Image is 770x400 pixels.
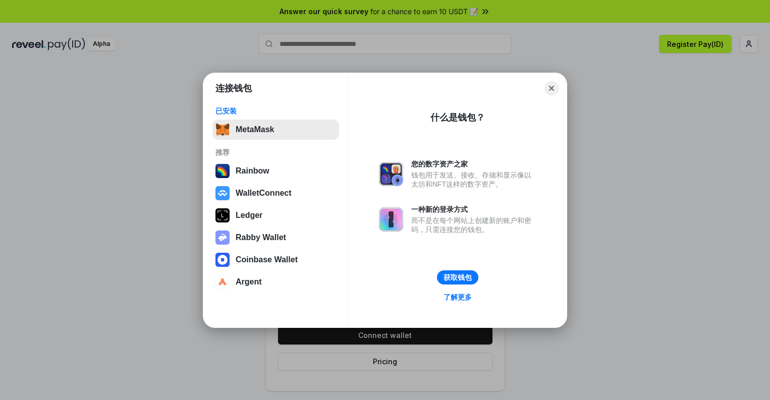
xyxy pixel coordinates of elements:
button: Close [544,81,559,95]
button: 获取钱包 [437,270,478,284]
button: Ledger [212,205,339,225]
button: Rainbow [212,161,339,181]
button: WalletConnect [212,183,339,203]
div: 推荐 [215,148,336,157]
div: 您的数字资产之家 [411,159,536,168]
img: svg+xml,%3Csvg%20width%3D%2228%22%20height%3D%2228%22%20viewBox%3D%220%200%2028%2028%22%20fill%3D... [215,275,230,289]
div: 已安装 [215,106,336,116]
div: WalletConnect [236,189,292,198]
img: svg+xml,%3Csvg%20xmlns%3D%22http%3A%2F%2Fwww.w3.org%2F2000%2Fsvg%22%20fill%3D%22none%22%20viewBox... [379,162,403,186]
img: svg+xml,%3Csvg%20xmlns%3D%22http%3A%2F%2Fwww.w3.org%2F2000%2Fsvg%22%20width%3D%2228%22%20height%3... [215,208,230,222]
div: Argent [236,277,262,287]
img: svg+xml,%3Csvg%20width%3D%22120%22%20height%3D%22120%22%20viewBox%3D%220%200%20120%20120%22%20fil... [215,164,230,178]
button: Argent [212,272,339,292]
img: svg+xml,%3Csvg%20width%3D%2228%22%20height%3D%2228%22%20viewBox%3D%220%200%2028%2028%22%20fill%3D... [215,186,230,200]
div: 一种新的登录方式 [411,205,536,214]
button: MetaMask [212,120,339,140]
img: svg+xml,%3Csvg%20width%3D%2228%22%20height%3D%2228%22%20viewBox%3D%220%200%2028%2028%22%20fill%3D... [215,253,230,267]
div: Ledger [236,211,262,220]
img: svg+xml,%3Csvg%20fill%3D%22none%22%20height%3D%2233%22%20viewBox%3D%220%200%2035%2033%22%20width%... [215,123,230,137]
div: Coinbase Wallet [236,255,298,264]
button: Coinbase Wallet [212,250,339,270]
a: 了解更多 [437,291,478,304]
img: svg+xml,%3Csvg%20xmlns%3D%22http%3A%2F%2Fwww.w3.org%2F2000%2Fsvg%22%20fill%3D%22none%22%20viewBox... [215,231,230,245]
div: 了解更多 [444,293,472,302]
div: MetaMask [236,125,274,134]
div: Rainbow [236,166,269,176]
button: Rabby Wallet [212,227,339,248]
img: svg+xml,%3Csvg%20xmlns%3D%22http%3A%2F%2Fwww.w3.org%2F2000%2Fsvg%22%20fill%3D%22none%22%20viewBox... [379,207,403,232]
div: 钱包用于发送、接收、存储和显示像以太坊和NFT这样的数字资产。 [411,170,536,189]
div: 而不是在每个网站上创建新的账户和密码，只需连接您的钱包。 [411,216,536,234]
h1: 连接钱包 [215,82,252,94]
div: Rabby Wallet [236,233,286,242]
div: 什么是钱包？ [430,111,485,124]
div: 获取钱包 [444,273,472,282]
